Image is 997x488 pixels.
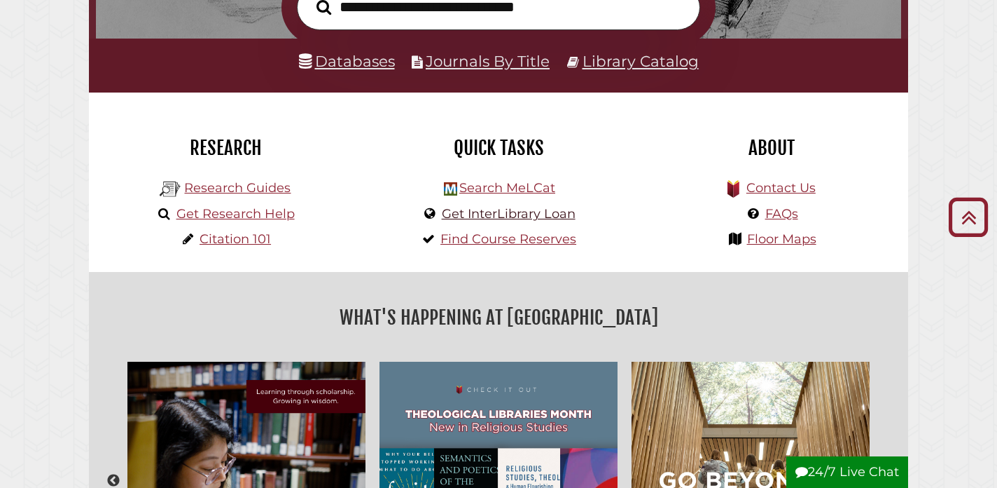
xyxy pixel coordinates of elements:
a: Library Catalog [583,52,699,70]
a: Search MeLCat [459,180,555,196]
a: Journals By Title [426,52,550,70]
img: Hekman Library Logo [444,182,457,196]
a: FAQs [765,206,798,222]
a: Get InterLibrary Loan [442,206,576,222]
a: Floor Maps [747,231,816,247]
button: Previous [106,474,120,488]
a: Find Course Reserves [440,231,576,247]
h2: What's Happening at [GEOGRAPHIC_DATA] [99,301,898,334]
img: Hekman Library Logo [160,179,181,200]
a: Citation 101 [200,231,271,247]
a: Get Research Help [176,206,295,222]
h2: Research [99,136,351,160]
h2: About [646,136,898,160]
a: Research Guides [184,180,291,196]
a: Back to Top [943,205,993,229]
h2: Quick Tasks [372,136,625,160]
a: Databases [299,52,395,70]
a: Contact Us [746,180,816,196]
